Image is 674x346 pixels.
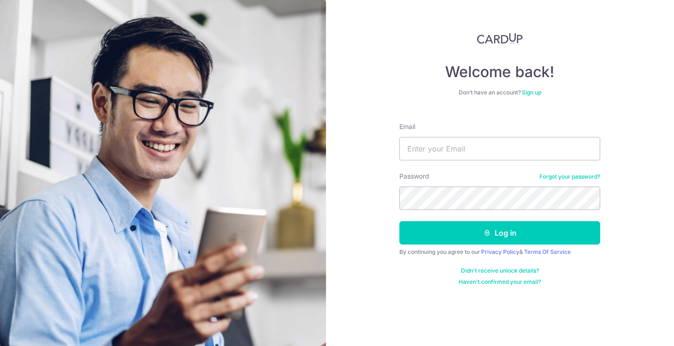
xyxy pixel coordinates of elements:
[399,137,600,160] input: Enter your Email
[524,248,571,255] a: Terms Of Service
[481,248,519,255] a: Privacy Policy
[399,248,600,256] div: By continuing you agree to our &
[522,89,541,96] a: Sign up
[459,278,541,286] a: Haven't confirmed your email?
[399,221,600,245] button: Log in
[461,267,539,274] a: Didn't receive unlock details?
[399,89,600,96] div: Don’t have an account?
[399,122,415,131] label: Email
[539,173,600,180] a: Forgot your password?
[399,63,600,81] h4: Welcome back!
[399,172,429,181] label: Password
[477,33,523,44] img: CardUp Logo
